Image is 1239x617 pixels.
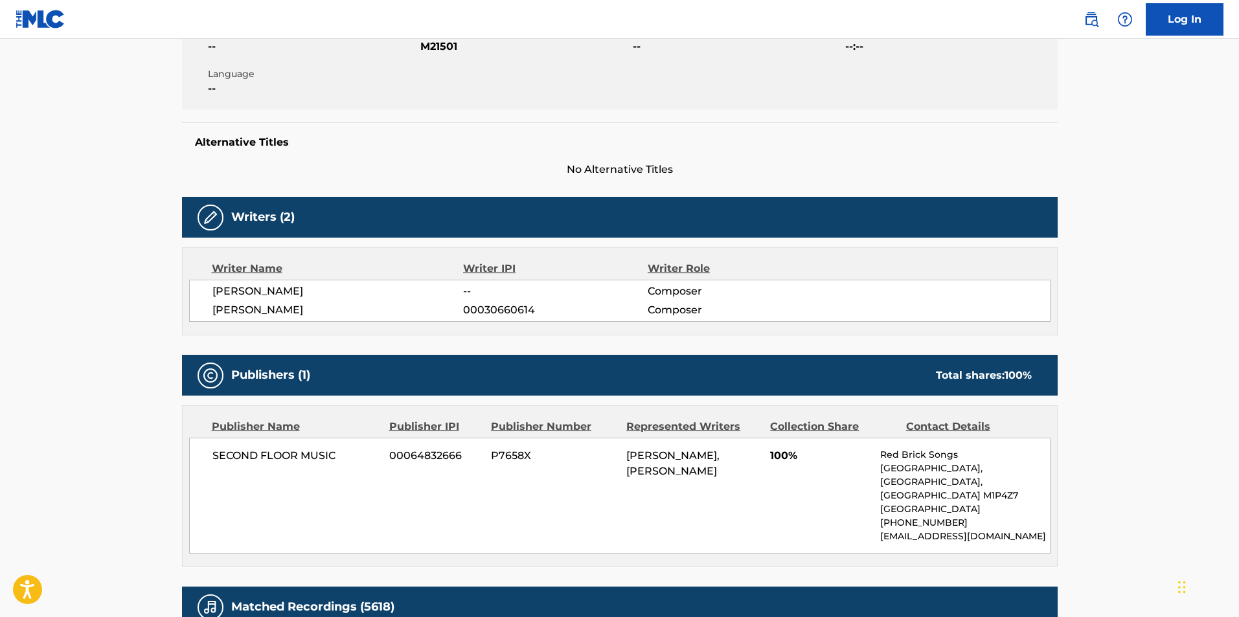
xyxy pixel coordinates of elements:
span: M21501 [420,39,630,54]
h5: Alternative Titles [195,136,1045,149]
div: Publisher Number [491,419,617,434]
span: SECOND FLOOR MUSIC [212,448,380,464]
iframe: Chat Widget [1174,555,1239,617]
div: Drag [1178,568,1186,607]
div: Represented Writers [626,419,760,434]
img: Matched Recordings [203,600,218,615]
div: Publisher Name [212,419,380,434]
h5: Writers (2) [231,210,295,225]
div: Help [1112,6,1138,32]
span: [PERSON_NAME] [212,302,464,318]
img: Publishers [203,368,218,383]
span: -- [208,81,417,96]
span: No Alternative Titles [182,162,1058,177]
h5: Matched Recordings (5618) [231,600,394,614]
span: [PERSON_NAME] [212,284,464,299]
img: Writers [203,210,218,225]
span: -- [633,39,842,54]
span: [PERSON_NAME], [PERSON_NAME] [626,449,720,477]
div: Collection Share [770,419,896,434]
span: P7658X [491,448,617,464]
div: Total shares: [936,368,1032,383]
a: Log In [1146,3,1223,36]
span: -- [208,39,417,54]
div: Writer Name [212,261,464,276]
span: 00030660614 [463,302,647,318]
p: [PHONE_NUMBER] [880,516,1049,530]
span: 00064832666 [389,448,481,464]
span: Language [208,67,417,81]
span: 100 % [1005,369,1032,381]
span: 100% [770,448,870,464]
p: [GEOGRAPHIC_DATA] [880,502,1049,516]
p: [GEOGRAPHIC_DATA], [880,462,1049,475]
img: help [1117,12,1133,27]
p: [EMAIL_ADDRESS][DOMAIN_NAME] [880,530,1049,543]
a: Public Search [1078,6,1104,32]
span: Composer [648,284,815,299]
span: --:-- [845,39,1054,54]
h5: Publishers (1) [231,368,310,383]
div: Publisher IPI [389,419,481,434]
div: Writer Role [648,261,815,276]
div: Writer IPI [463,261,648,276]
span: -- [463,284,647,299]
div: Contact Details [906,419,1032,434]
span: Composer [648,302,815,318]
img: search [1084,12,1099,27]
p: [GEOGRAPHIC_DATA], [GEOGRAPHIC_DATA] M1P4Z7 [880,475,1049,502]
p: Red Brick Songs [880,448,1049,462]
img: MLC Logo [16,10,65,28]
